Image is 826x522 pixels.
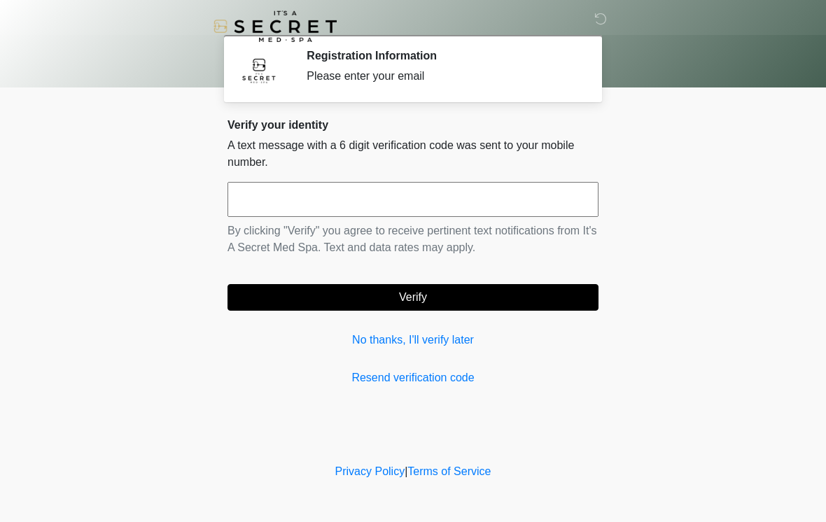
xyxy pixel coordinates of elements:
a: | [405,465,407,477]
img: It's A Secret Med Spa Logo [213,10,337,42]
div: Please enter your email [307,68,577,85]
a: Resend verification code [227,369,598,386]
a: Terms of Service [407,465,491,477]
p: By clicking "Verify" you agree to receive pertinent text notifications from It's A Secret Med Spa... [227,223,598,256]
img: Agent Avatar [238,49,280,91]
h2: Registration Information [307,49,577,62]
a: No thanks, I'll verify later [227,332,598,348]
h2: Verify your identity [227,118,598,132]
button: Verify [227,284,598,311]
a: Privacy Policy [335,465,405,477]
p: A text message with a 6 digit verification code was sent to your mobile number. [227,137,598,171]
